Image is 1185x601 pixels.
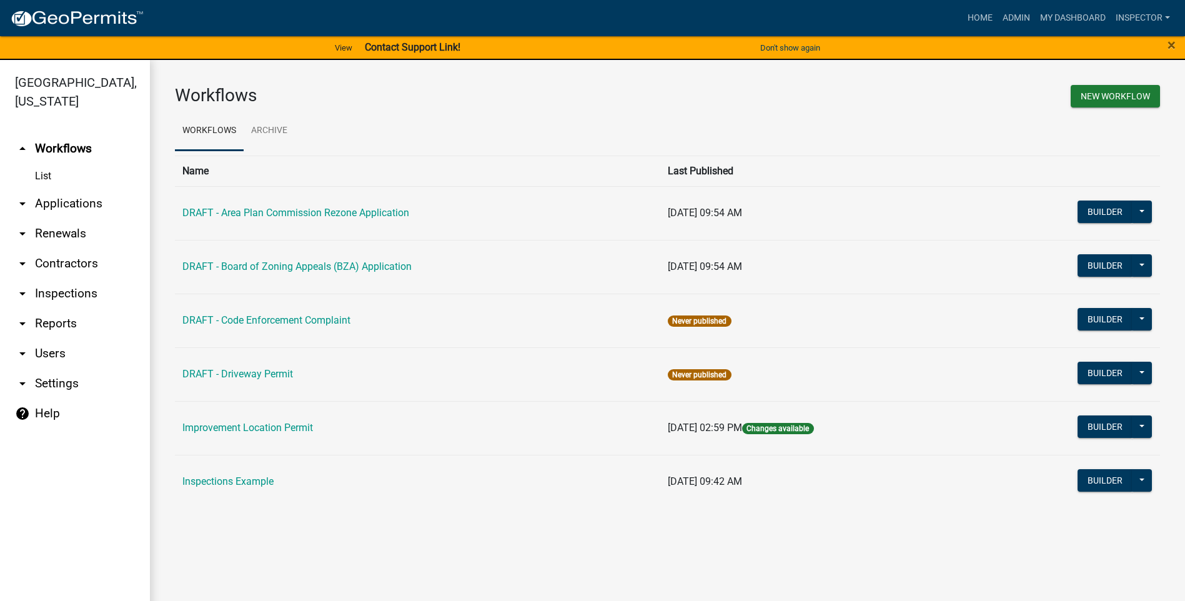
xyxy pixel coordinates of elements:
i: help [15,406,30,421]
button: Builder [1078,254,1133,277]
i: arrow_drop_down [15,316,30,331]
button: New Workflow [1071,85,1160,107]
a: Workflows [175,111,244,151]
button: Builder [1078,308,1133,330]
a: Home [963,6,998,30]
span: Never published [668,369,731,380]
h3: Workflows [175,85,658,106]
th: Name [175,156,660,186]
i: arrow_drop_up [15,141,30,156]
span: [DATE] 09:54 AM [668,261,742,272]
i: arrow_drop_down [15,226,30,241]
a: Improvement Location Permit [182,422,313,434]
button: Builder [1078,201,1133,223]
span: Changes available [742,423,813,434]
button: Builder [1078,415,1133,438]
a: Inspections Example [182,475,274,487]
span: [DATE] 02:59 PM [668,422,742,434]
a: My Dashboard [1035,6,1111,30]
span: [DATE] 09:42 AM [668,475,742,487]
strong: Contact Support Link! [365,41,460,53]
a: DRAFT - Area Plan Commission Rezone Application [182,207,409,219]
a: DRAFT - Driveway Permit [182,368,293,380]
a: Inspector [1111,6,1175,30]
span: [DATE] 09:54 AM [668,207,742,219]
i: arrow_drop_down [15,346,30,361]
i: arrow_drop_down [15,256,30,271]
span: Never published [668,315,731,327]
i: arrow_drop_down [15,286,30,301]
i: arrow_drop_down [15,196,30,211]
i: arrow_drop_down [15,376,30,391]
button: Builder [1078,362,1133,384]
button: Don't show again [755,37,825,58]
th: Last Published [660,156,980,186]
a: DRAFT - Board of Zoning Appeals (BZA) Application [182,261,412,272]
a: DRAFT - Code Enforcement Complaint [182,314,350,326]
a: Admin [998,6,1035,30]
button: Builder [1078,469,1133,492]
button: Close [1168,37,1176,52]
a: Archive [244,111,295,151]
a: View [330,37,357,58]
span: × [1168,36,1176,54]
